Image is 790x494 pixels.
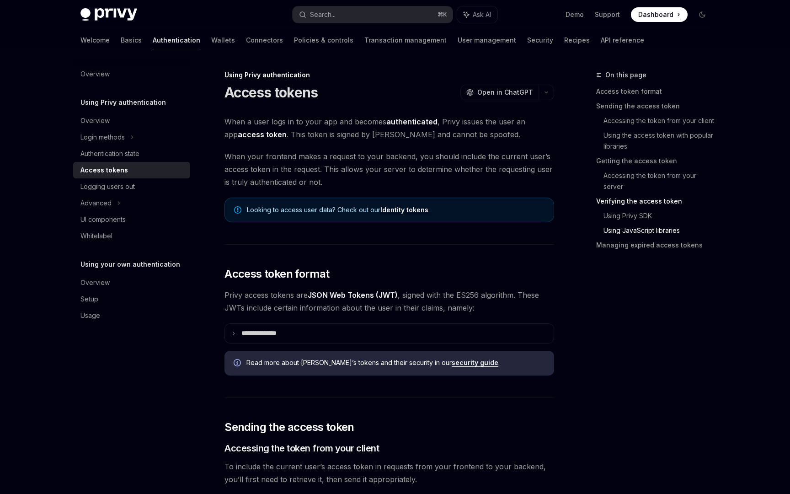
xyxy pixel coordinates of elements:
[477,88,533,97] span: Open in ChatGPT
[603,113,717,128] a: Accessing the token from your client
[224,150,554,188] span: When your frontend makes a request to your backend, you should include the current user’s access ...
[293,6,453,23] button: Search...⌘K
[73,162,190,178] a: Access tokens
[595,10,620,19] a: Support
[246,29,283,51] a: Connectors
[247,205,544,215] span: Looking to access user data? Check out our .
[695,7,710,22] button: Toggle dark mode
[80,198,112,209] div: Advanced
[80,214,126,225] div: UI components
[80,8,137,21] img: dark logo
[73,178,190,195] a: Logging users out
[80,277,110,288] div: Overview
[564,29,590,51] a: Recipes
[224,289,554,314] span: Privy access tokens are , signed with the ES256 algorithm. These JWTs include certain information...
[80,181,135,192] div: Logging users out
[603,168,717,194] a: Accessing the token from your server
[73,274,190,291] a: Overview
[631,7,688,22] a: Dashboard
[364,29,447,51] a: Transaction management
[211,29,235,51] a: Wallets
[80,259,180,270] h5: Using your own authentication
[153,29,200,51] a: Authentication
[566,10,584,19] a: Demo
[601,29,644,51] a: API reference
[246,358,545,367] span: Read more about [PERSON_NAME]’s tokens and their security in our .
[224,267,330,281] span: Access token format
[386,117,438,126] strong: authenticated
[438,11,447,18] span: ⌘ K
[310,9,336,20] div: Search...
[294,29,353,51] a: Policies & controls
[380,206,428,214] a: Identity tokens
[308,290,398,300] a: JSON Web Tokens (JWT)
[457,6,497,23] button: Ask AI
[605,70,646,81] span: On this page
[73,291,190,307] a: Setup
[224,442,379,455] span: Accessing the token from your client
[603,128,717,154] a: Using the access token with popular libraries
[452,359,498,367] a: security guide
[224,84,318,101] h1: Access tokens
[80,132,125,143] div: Login methods
[80,69,110,80] div: Overview
[80,115,110,126] div: Overview
[73,145,190,162] a: Authentication state
[73,307,190,324] a: Usage
[80,231,112,242] div: Whitelabel
[638,10,673,19] span: Dashboard
[80,97,166,108] h5: Using Privy authentication
[603,223,717,238] a: Using JavaScript libraries
[527,29,553,51] a: Security
[224,420,354,435] span: Sending the access token
[80,310,100,321] div: Usage
[596,194,717,209] a: Verifying the access token
[80,165,128,176] div: Access tokens
[234,359,243,368] svg: Info
[80,29,110,51] a: Welcome
[224,70,554,80] div: Using Privy authentication
[460,85,539,100] button: Open in ChatGPT
[234,206,241,214] svg: Note
[238,130,287,139] strong: access token
[73,211,190,228] a: UI components
[73,66,190,82] a: Overview
[73,113,190,129] a: Overview
[596,99,717,113] a: Sending the access token
[224,460,554,486] span: To include the current user’s access token in requests from your frontend to your backend, you’ll...
[73,228,190,244] a: Whitelabel
[473,10,491,19] span: Ask AI
[596,154,717,168] a: Getting the access token
[596,238,717,252] a: Managing expired access tokens
[224,115,554,141] span: When a user logs in to your app and becomes , Privy issues the user an app . This token is signed...
[80,294,98,305] div: Setup
[121,29,142,51] a: Basics
[458,29,516,51] a: User management
[80,148,139,159] div: Authentication state
[603,209,717,223] a: Using Privy SDK
[596,84,717,99] a: Access token format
